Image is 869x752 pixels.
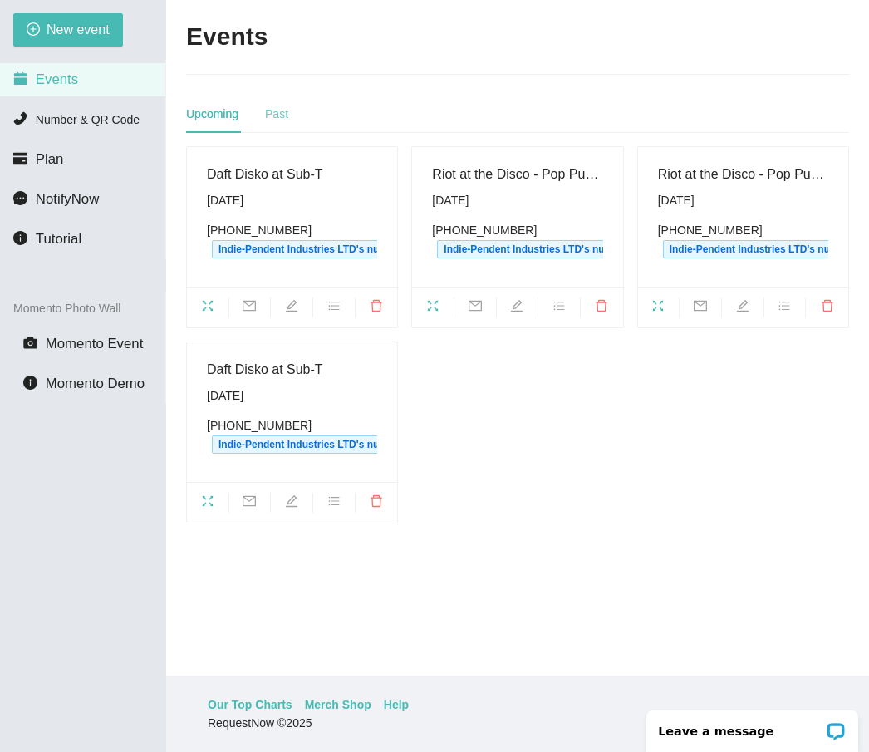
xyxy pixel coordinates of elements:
[806,299,848,317] span: delete
[658,221,828,258] div: [PHONE_NUMBER]
[265,105,288,123] div: Past
[207,416,377,454] div: [PHONE_NUMBER]
[229,299,271,317] span: mail
[36,191,99,207] span: NotifyNow
[207,221,377,258] div: [PHONE_NUMBER]
[186,105,238,123] div: Upcoming
[722,299,763,317] span: edit
[271,299,312,317] span: edit
[46,376,145,391] span: Momento Demo
[13,151,27,165] span: credit-card
[412,299,454,317] span: fullscreen
[356,299,398,317] span: delete
[23,336,37,350] span: camera
[432,221,602,258] div: [PHONE_NUMBER]
[208,695,292,714] a: Our Top Charts
[432,164,602,184] div: Riot at the Disco - Pop Punk - Emo Nite
[207,191,377,209] div: [DATE]
[207,386,377,405] div: [DATE]
[384,695,409,714] a: Help
[658,191,828,209] div: [DATE]
[636,700,869,752] iframe: LiveChat chat widget
[36,71,78,87] span: Events
[658,164,828,184] div: Riot at the Disco - Pop Punk - Emo Nite
[305,695,371,714] a: Merch Shop
[13,231,27,245] span: info-circle
[229,494,271,513] span: mail
[36,231,81,247] span: Tutorial
[187,299,228,317] span: fullscreen
[313,299,355,317] span: bars
[207,359,377,380] div: Daft Disko at Sub-T
[13,13,123,47] button: plus-circleNew event
[23,376,37,390] span: info-circle
[207,164,377,184] div: Daft Disko at Sub-T
[186,20,268,54] h2: Events
[454,299,496,317] span: mail
[27,22,40,38] span: plus-circle
[36,113,140,126] span: Number & QR Code
[356,494,398,513] span: delete
[187,494,228,513] span: fullscreen
[313,494,355,513] span: bars
[46,336,144,351] span: Momento Event
[13,111,27,125] span: phone
[581,299,623,317] span: delete
[764,299,806,317] span: bars
[13,191,27,205] span: message
[47,19,110,40] span: New event
[212,435,410,454] span: Indie-Pendent Industries LTD's number
[437,240,636,258] span: Indie-Pendent Industries LTD's number
[638,299,680,317] span: fullscreen
[271,494,312,513] span: edit
[680,299,721,317] span: mail
[432,191,602,209] div: [DATE]
[13,71,27,86] span: calendar
[538,299,580,317] span: bars
[663,240,862,258] span: Indie-Pendent Industries LTD's number
[212,240,410,258] span: Indie-Pendent Industries LTD's number
[36,151,64,167] span: Plan
[497,299,538,317] span: edit
[208,714,823,732] div: RequestNow © 2025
